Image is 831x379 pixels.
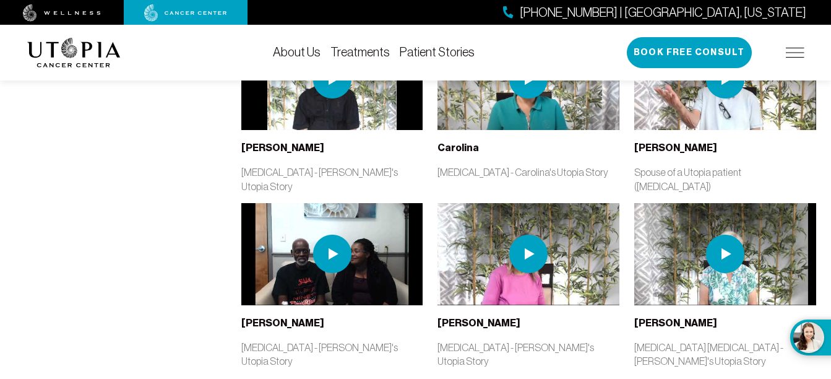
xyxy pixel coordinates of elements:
p: [MEDICAL_DATA] - [PERSON_NAME]'s Utopia Story [241,165,423,193]
img: thumbnail [241,203,423,305]
b: Carolina [437,142,479,154]
a: About Us [273,45,321,59]
b: [PERSON_NAME] [241,317,324,329]
p: [MEDICAL_DATA] [MEDICAL_DATA] - [PERSON_NAME]'s Utopia Story [634,341,816,368]
img: logo [27,38,121,68]
a: Patient Stories [400,45,475,59]
p: [MEDICAL_DATA] - [PERSON_NAME]'s Utopia Story [241,341,423,368]
button: Book Free Consult [627,37,752,68]
p: Spouse of a Utopia patient ([MEDICAL_DATA]) [634,165,816,193]
img: thumbnail [437,203,619,305]
b: [PERSON_NAME] [634,317,717,329]
span: [PHONE_NUMBER] | [GEOGRAPHIC_DATA], [US_STATE] [520,4,806,22]
p: [MEDICAL_DATA] - Carolina's Utopia Story [437,165,619,179]
img: thumbnail [634,203,816,305]
b: [PERSON_NAME] [437,317,520,329]
img: wellness [23,4,101,22]
a: [PHONE_NUMBER] | [GEOGRAPHIC_DATA], [US_STATE] [503,4,806,22]
img: play icon [706,235,744,273]
img: icon-hamburger [786,48,804,58]
p: [MEDICAL_DATA] - [PERSON_NAME]'s Utopia Story [437,341,619,368]
b: [PERSON_NAME] [634,142,717,154]
img: play icon [509,235,548,273]
img: cancer center [144,4,227,22]
a: Treatments [330,45,390,59]
img: play icon [313,235,351,273]
b: [PERSON_NAME] [241,142,324,154]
